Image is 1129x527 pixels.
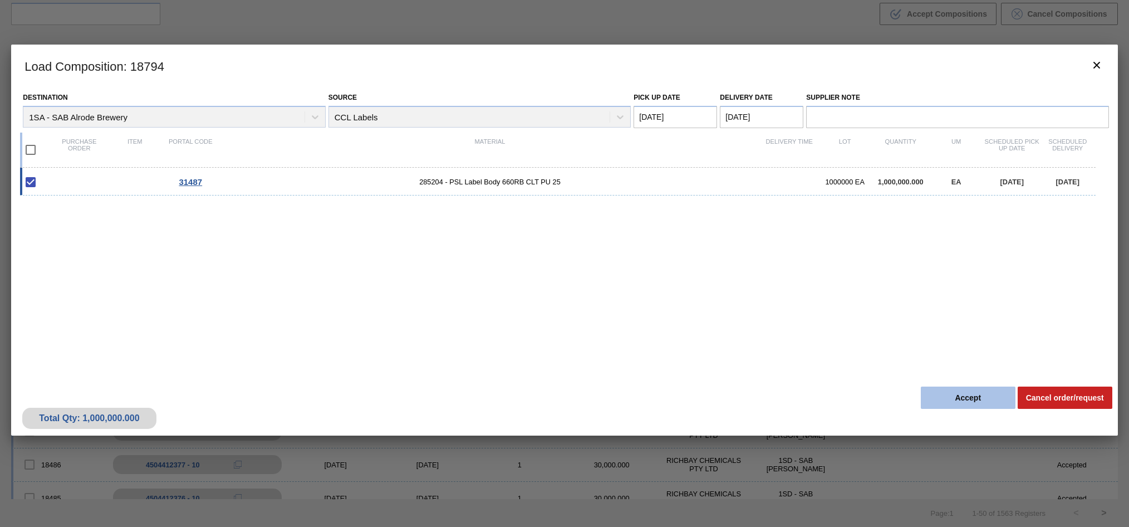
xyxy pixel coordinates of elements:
[929,138,984,162] div: UM
[23,94,67,101] label: Destination
[720,94,772,101] label: Delivery Date
[984,138,1040,162] div: Scheduled Pick up Date
[1018,387,1112,409] button: Cancel order/request
[878,178,924,186] span: 1,000,000.000
[1040,138,1096,162] div: Scheduled Delivery
[51,138,107,162] div: Purchase order
[762,138,817,162] div: Delivery Time
[218,138,761,162] div: Material
[179,177,202,187] span: 31487
[634,106,717,128] input: mm/dd/yyyy
[163,138,218,162] div: Portal code
[163,177,218,187] div: Go to Order
[11,45,1117,87] h3: Load Composition : 18794
[720,106,803,128] input: mm/dd/yyyy
[806,90,1108,106] label: Supplier Note
[107,138,163,162] div: Item
[873,138,929,162] div: Quantity
[328,94,357,101] label: Source
[1000,178,1024,186] span: [DATE]
[817,178,873,186] div: 1000000 EA
[31,413,148,423] div: Total Qty: 1,000,000.000
[817,138,873,162] div: Lot
[1056,178,1079,186] span: [DATE]
[218,178,761,186] span: 285204 - PSL Label Body 660RB CLT PU 25
[951,178,961,186] span: EA
[634,94,680,101] label: Pick up Date
[921,387,1015,409] button: Accept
